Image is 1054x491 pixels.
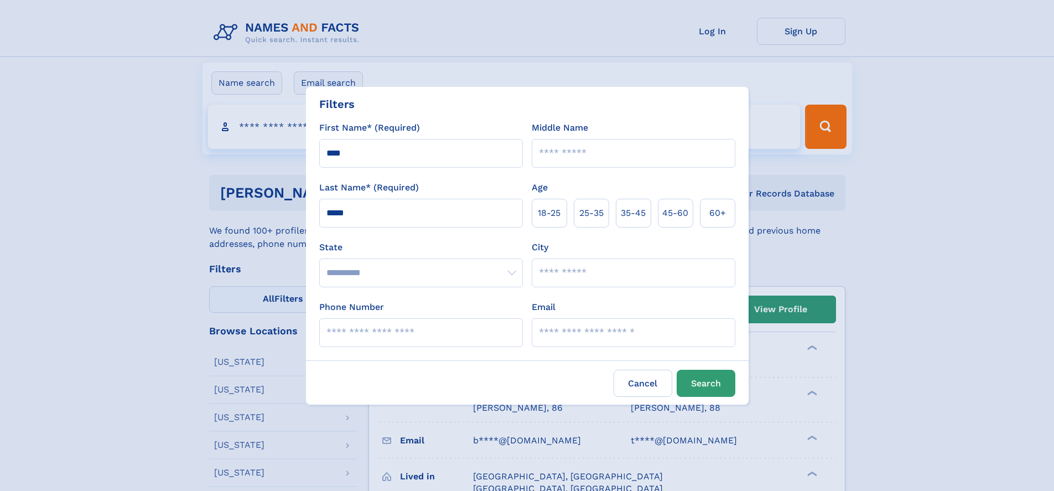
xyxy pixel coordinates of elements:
[662,206,688,220] span: 45‑60
[538,206,560,220] span: 18‑25
[319,301,384,314] label: Phone Number
[532,181,548,194] label: Age
[319,96,355,112] div: Filters
[319,181,419,194] label: Last Name* (Required)
[579,206,604,220] span: 25‑35
[532,301,555,314] label: Email
[319,241,523,254] label: State
[532,121,588,135] label: Middle Name
[614,370,672,397] label: Cancel
[621,206,646,220] span: 35‑45
[709,206,726,220] span: 60+
[532,241,548,254] label: City
[319,121,420,135] label: First Name* (Required)
[677,370,735,397] button: Search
